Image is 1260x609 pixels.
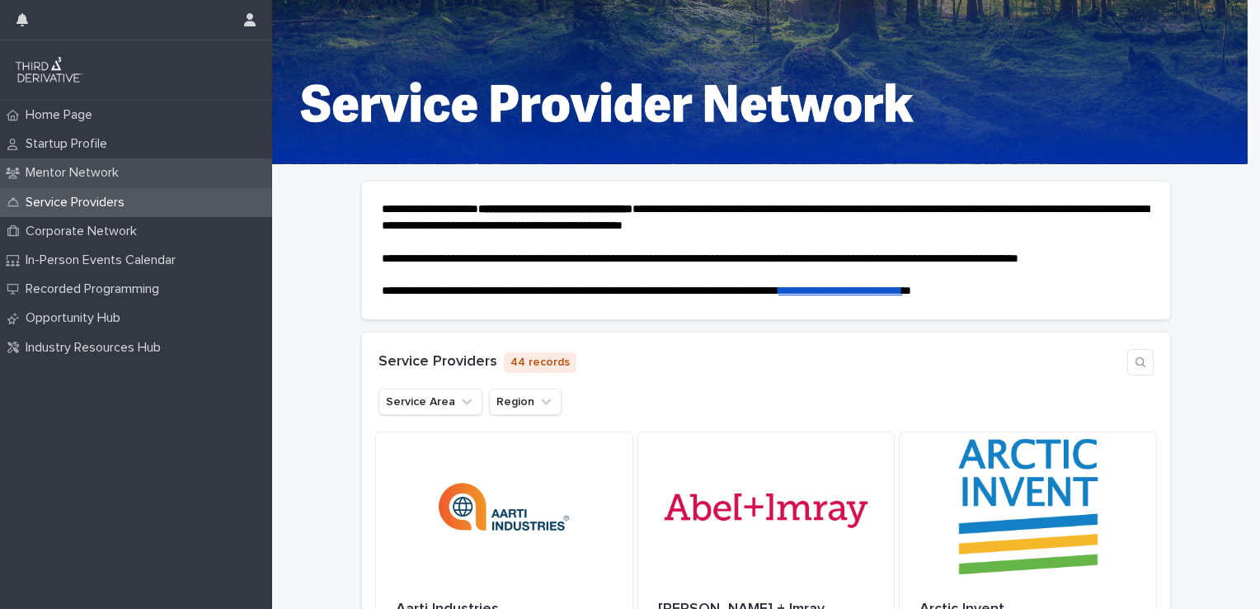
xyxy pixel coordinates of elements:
[19,224,150,239] p: Corporate Network
[19,340,174,356] p: Industry Resources Hub
[504,352,576,373] p: 44 records
[19,195,138,210] p: Service Providers
[378,389,482,415] button: Service Area
[19,136,120,152] p: Startup Profile
[19,165,132,181] p: Mentor Network
[19,253,189,268] p: In-Person Events Calendar
[19,310,134,326] p: Opportunity Hub
[378,353,497,371] h1: Service Providers
[19,281,172,297] p: Recorded Programming
[13,54,85,87] img: q0dI35fxT46jIlCv2fcp
[19,107,106,123] p: Home Page
[489,389,562,415] button: Region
